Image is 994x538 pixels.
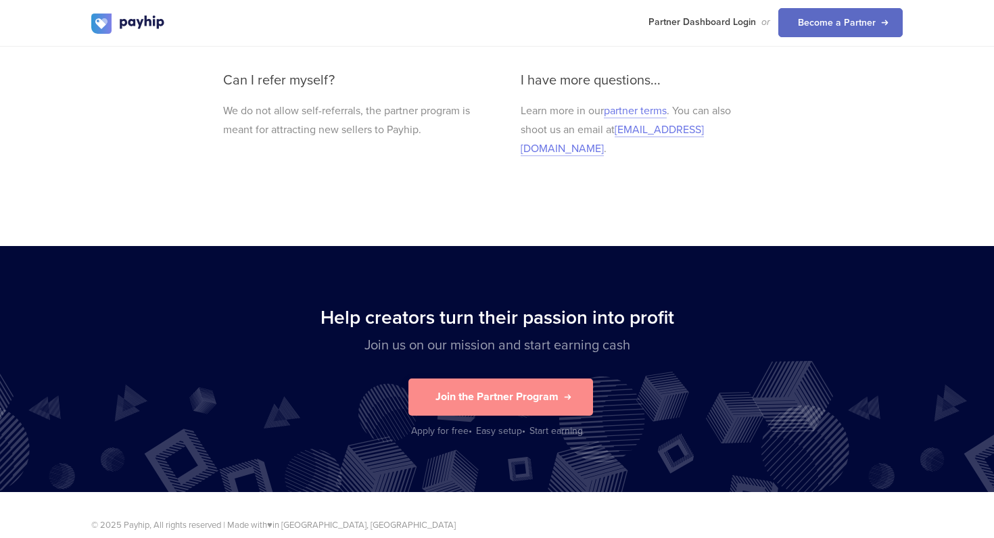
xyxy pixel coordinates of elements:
a: [EMAIL_ADDRESS][DOMAIN_NAME] [521,123,704,156]
div: Easy setup [476,424,527,438]
a: partner terms [604,104,667,118]
p: We do not allow self-referrals, the partner program is meant for attracting new sellers to Payhip. [223,101,473,139]
h3: I have more questions... [521,73,759,88]
button: Join the Partner Program [408,378,593,416]
p: Join us on our mission and start earning cash [91,336,903,356]
h2: Help creators turn their passion into profit [91,300,903,336]
p: © 2025 Payhip, All rights reserved | Made with in [GEOGRAPHIC_DATA], [GEOGRAPHIC_DATA] [91,519,903,532]
div: Apply for free [411,424,473,438]
span: ♥ [267,520,273,531]
p: Learn more in our . You can also shoot us an email at . [521,101,759,158]
span: • [522,425,525,437]
a: Become a Partner [778,8,903,37]
h3: Can I refer myself? [223,73,473,88]
div: Start earning [529,424,583,438]
span: • [469,425,472,437]
img: logo.svg [91,14,166,34]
